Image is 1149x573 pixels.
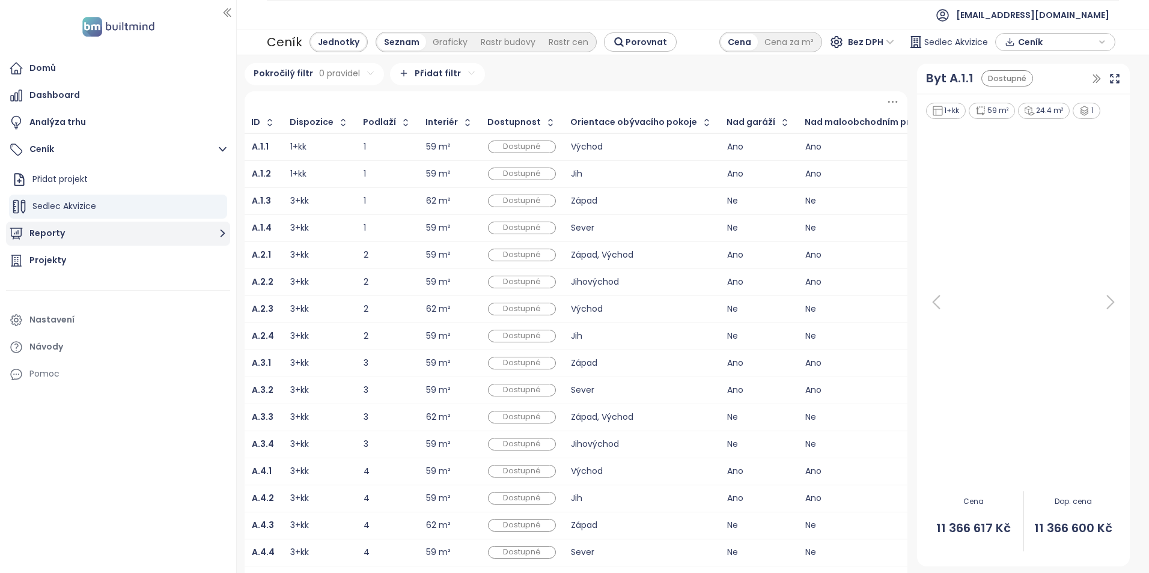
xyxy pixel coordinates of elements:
[6,362,230,386] div: Pomoc
[488,384,556,396] div: Dostupné
[426,251,451,259] div: 59 m²
[290,305,309,313] div: 3+kk
[6,111,230,135] a: Analýza trhu
[252,197,271,205] a: A.1.3
[426,170,451,178] div: 59 m²
[252,413,273,421] a: A.3.3
[727,359,790,367] div: Ano
[252,249,271,261] b: A.2.1
[805,251,963,259] div: Ano
[805,118,948,126] div: Nad maloobchodním prostorem
[1073,103,1100,119] div: 1
[805,494,963,502] div: Ano
[727,170,790,178] div: Ano
[571,305,712,313] div: Východ
[571,251,712,259] div: Západ, Východ
[488,438,556,450] div: Dostupné
[727,197,790,205] div: Ne
[488,546,556,559] div: Dostupné
[29,339,63,354] div: Návody
[290,251,309,259] div: 3+kk
[1024,519,1123,538] span: 11 366 600 Kč
[426,278,451,286] div: 59 m²
[571,143,712,151] div: Východ
[364,467,411,475] div: 4
[6,249,230,273] a: Projekty
[805,548,963,556] div: Ne
[364,548,411,556] div: 4
[252,251,271,259] a: A.2.1
[1010,299,1037,306] img: Floor plan
[426,332,451,340] div: 59 m²
[426,521,451,529] div: 62 m²
[571,224,712,232] div: Sever
[426,386,451,394] div: 59 m²
[29,312,75,327] div: Nastavení
[426,224,451,232] div: 59 m²
[251,118,260,126] div: ID
[364,251,411,259] div: 2
[805,413,963,421] div: Ne
[32,172,88,187] div: Přidat projekt
[727,118,775,126] div: Nad garáží
[9,195,227,219] div: Sedlec Akvizice
[426,467,451,475] div: 59 m²
[6,308,230,332] a: Nastavení
[6,56,230,80] a: Domů
[727,548,790,556] div: Ne
[290,413,309,421] div: 3+kk
[252,170,271,178] a: A.1.2
[290,197,309,205] div: 3+kk
[848,33,894,51] span: Bez DPH
[363,118,396,126] div: Podlaží
[290,224,309,232] div: 3+kk
[727,332,790,340] div: Ne
[805,170,963,178] div: Ano
[488,168,556,180] div: Dostupné
[571,467,712,475] div: Východ
[29,253,66,268] div: Projekty
[29,366,59,381] div: Pomoc
[390,63,485,85] div: Přidat filtr
[727,386,790,394] div: Ano
[364,305,411,313] div: 2
[426,197,451,205] div: 62 m²
[290,332,309,340] div: 3+kk
[570,118,697,126] div: Orientace obývacího pokoje
[488,492,556,505] div: Dostupné
[319,67,360,80] span: 0 pravidel
[924,519,1023,538] span: 11 366 617 Kč
[364,332,411,340] div: 2
[1002,33,1109,51] div: button
[252,224,272,232] a: A.1.4
[571,170,712,178] div: Jih
[252,332,274,340] a: A.2.4
[1018,103,1070,119] div: 24.4 m²
[805,386,963,394] div: Ano
[956,1,1109,29] span: [EMAIL_ADDRESS][DOMAIN_NAME]
[252,519,274,531] b: A.4.3
[6,138,230,162] button: Ceník
[252,465,272,477] b: A.4.1
[571,521,712,529] div: Západ
[805,521,963,529] div: Ne
[29,61,56,76] div: Domů
[252,521,274,529] a: A.4.3
[488,465,556,477] div: Dostupné
[604,32,677,52] button: Porovnat
[727,413,790,421] div: Ne
[364,278,411,286] div: 2
[9,168,227,192] div: Přidat projekt
[926,69,974,88] div: Byt A.1.1
[488,195,556,207] div: Dostupné
[290,143,306,151] div: 1+kk
[571,197,712,205] div: Západ
[727,521,790,529] div: Ne
[364,386,411,394] div: 3
[290,467,309,475] div: 3+kk
[6,335,230,359] a: Návody
[29,88,80,103] div: Dashboard
[29,115,86,130] div: Analýza trhu
[542,34,595,50] div: Rastr cen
